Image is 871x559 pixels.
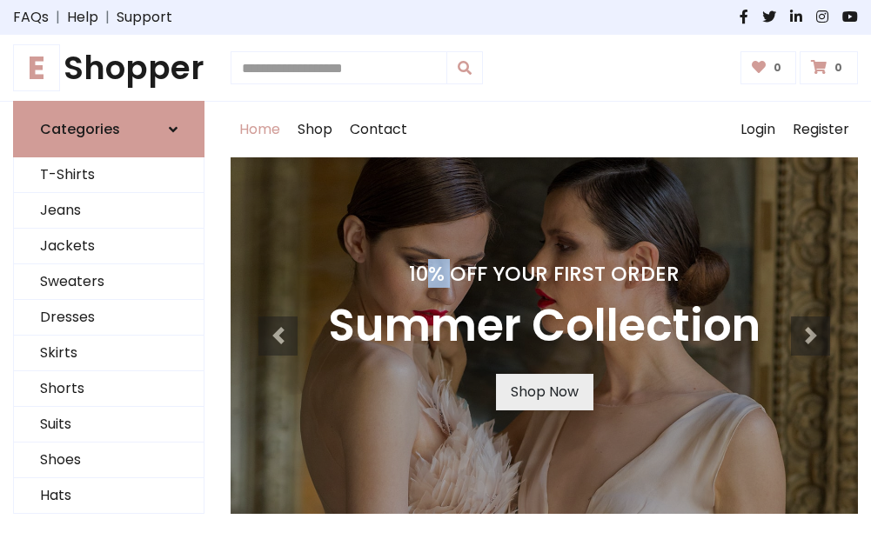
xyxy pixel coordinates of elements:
span: 0 [769,60,786,76]
h1: Shopper [13,49,204,87]
a: Login [732,102,784,157]
a: Jackets [14,229,204,264]
a: Home [231,102,289,157]
span: 0 [830,60,847,76]
a: Shorts [14,371,204,407]
a: Skirts [14,336,204,371]
a: Categories [13,101,204,157]
a: Suits [14,407,204,443]
span: | [49,7,67,28]
a: Jeans [14,193,204,229]
a: 0 [800,51,858,84]
a: EShopper [13,49,204,87]
a: Shoes [14,443,204,478]
h4: 10% Off Your First Order [328,262,760,286]
a: T-Shirts [14,157,204,193]
span: | [98,7,117,28]
a: Support [117,7,172,28]
span: E [13,44,60,91]
a: Contact [341,102,416,157]
a: Register [784,102,858,157]
a: Help [67,7,98,28]
a: Shop Now [496,374,593,410]
a: FAQs [13,7,49,28]
h6: Categories [40,121,120,137]
h3: Summer Collection [328,300,760,353]
a: Shop [289,102,341,157]
a: Sweaters [14,264,204,300]
a: Hats [14,478,204,514]
a: 0 [740,51,797,84]
a: Dresses [14,300,204,336]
